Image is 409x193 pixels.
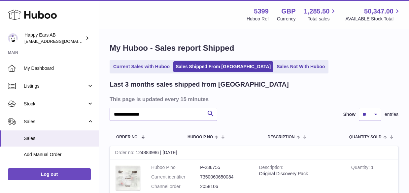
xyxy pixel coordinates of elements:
a: Log out [8,168,91,180]
strong: 5399 [254,7,269,16]
h2: Last 3 months sales shipped from [GEOGRAPHIC_DATA] [110,80,289,89]
dt: Current identifier [151,174,200,180]
img: 53991712582217.png [115,164,141,191]
span: Total sales [308,16,337,22]
strong: Order no [115,150,136,157]
dd: P-236755 [200,164,249,171]
div: Huboo Ref [247,16,269,22]
dd: 2058106 [200,183,249,190]
div: 124883986 | [DATE] [110,146,398,159]
div: Happy Ears AB [24,32,84,44]
dt: Channel order [151,183,200,190]
dd: 7350060650084 [200,174,249,180]
span: Add Manual Order [24,152,94,158]
a: Sales Shipped From [GEOGRAPHIC_DATA] [173,61,273,72]
span: [EMAIL_ADDRESS][DOMAIN_NAME] [24,39,97,44]
strong: Description [259,165,284,172]
img: 3pl@happyearsearplugs.com [8,33,18,43]
a: Current Sales with Huboo [111,61,172,72]
span: 50,347.00 [364,7,393,16]
span: Huboo P no [187,135,213,139]
h3: This page is updated every 15 minutes [110,96,397,103]
a: 50,347.00 AVAILABLE Stock Total [345,7,401,22]
span: Description [267,135,294,139]
dt: Huboo P no [151,164,200,171]
span: AVAILABLE Stock Total [345,16,401,22]
span: My Dashboard [24,65,94,71]
strong: Quantity [351,165,371,172]
span: entries [385,111,398,118]
span: Quantity Sold [349,135,382,139]
a: Sales Not With Huboo [274,61,327,72]
span: Sales [24,135,94,142]
div: Original Discovery Pack [259,171,341,177]
a: 1,285.50 Total sales [304,7,337,22]
label: Show [343,111,356,118]
span: Listings [24,83,87,89]
h1: My Huboo - Sales report Shipped [110,43,398,53]
span: Sales [24,119,87,125]
span: Stock [24,101,87,107]
strong: GBP [281,7,295,16]
span: Order No [116,135,138,139]
span: 1,285.50 [304,7,330,16]
div: Currency [277,16,296,22]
